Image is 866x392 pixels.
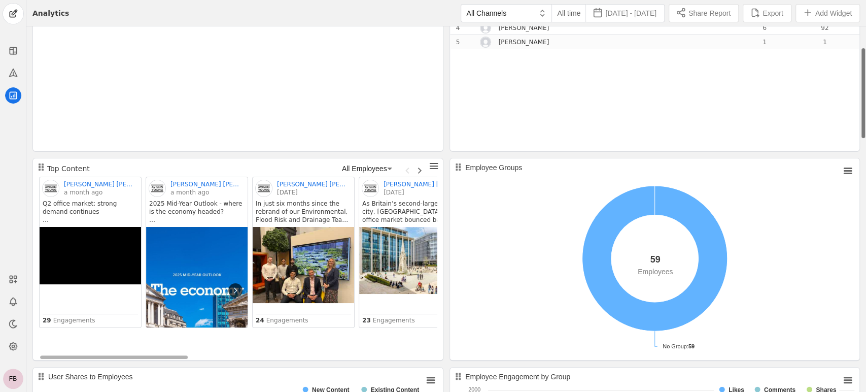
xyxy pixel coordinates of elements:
[795,4,860,22] button: Add Widget
[743,4,791,22] button: Export
[362,180,378,197] img: cache
[359,227,461,294] img: undefined
[384,188,455,197] a: [DATE]
[256,200,351,224] pre: In just six months since the rebrand of our Environmental, Flood Risk and Drainage Team, and unde...
[362,316,371,324] div: 23
[362,200,458,224] pre: As Britain’s second-largest city, [GEOGRAPHIC_DATA]’s office market bounced back last year, with ...
[43,200,138,224] pre: Q2 office market: strong demand continues This quarter saw 2.9m sq ft of office space taken up - ...
[64,180,135,188] a: [PERSON_NAME] [PERSON_NAME] │[GEOGRAPHIC_DATA]
[359,177,461,328] a: [PERSON_NAME] [PERSON_NAME] │[GEOGRAPHIC_DATA][DATE]As Britain’s second-largest city, [GEOGRAPHIC...
[3,369,23,389] button: FB
[373,317,415,324] span: Engagements
[149,180,165,197] img: cache
[146,227,248,354] img: cache
[466,9,506,17] span: All Channels
[429,160,439,175] app-icon-button: Chart context menu
[256,316,264,324] div: 24
[638,267,673,277] div: Employees
[663,343,695,349] text: No Group:
[450,158,859,360] svg: Employee Groups
[40,227,141,284] img: undefined
[170,188,241,197] a: a month ago
[480,37,491,47] img: unknown-user-light.svg
[552,4,586,22] button: All time
[43,180,59,197] img: cache
[815,8,852,18] span: Add Widget
[465,164,522,172] text: Employee Groups
[253,227,354,303] img: undefined
[53,317,95,324] span: Engagements
[763,8,783,18] span: Export
[650,254,661,265] strong: 59
[688,343,694,349] tspan: 59
[688,8,731,18] span: Share Report
[146,177,248,328] a: [PERSON_NAME] [PERSON_NAME] │[GEOGRAPHIC_DATA]a month ago2025 Mid-Year Outlook - where is the eco...
[149,200,245,224] pre: 2025 Mid-Year Outlook - where is the economy headed? As we move through 2025, there are growing s...
[47,164,90,174] div: Top Content
[48,373,133,381] text: User Shares to Employees
[342,165,387,173] span: All Employees
[39,177,142,328] a: [PERSON_NAME] [PERSON_NAME] │[GEOGRAPHIC_DATA]a month agoQ2 office market: strong demand continue...
[586,4,665,22] button: [DATE] - [DATE]
[605,8,656,18] span: [DATE] - [DATE]
[410,161,423,174] button: Next page
[266,317,308,324] span: Engagements
[64,188,135,197] a: a month ago
[43,316,51,324] div: 29
[499,24,588,32] div: Simran Sohti
[170,180,241,188] a: [PERSON_NAME] [PERSON_NAME] │[GEOGRAPHIC_DATA]
[277,180,348,188] a: [PERSON_NAME] [PERSON_NAME] │[GEOGRAPHIC_DATA]
[256,180,272,197] img: cache
[384,180,455,188] a: [PERSON_NAME] [PERSON_NAME] │[GEOGRAPHIC_DATA]
[557,8,580,18] span: All time
[32,8,69,18] div: Analytics
[277,188,348,197] a: [DATE]
[480,23,491,33] img: unknown-user-light.svg
[252,177,355,328] a: [PERSON_NAME] [PERSON_NAME] │[GEOGRAPHIC_DATA][DATE]In just six months since the rebrand of our E...
[669,4,739,22] button: Share Report
[465,373,570,381] text: Employee Engagement by Group
[499,38,588,46] div: Kate Inskip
